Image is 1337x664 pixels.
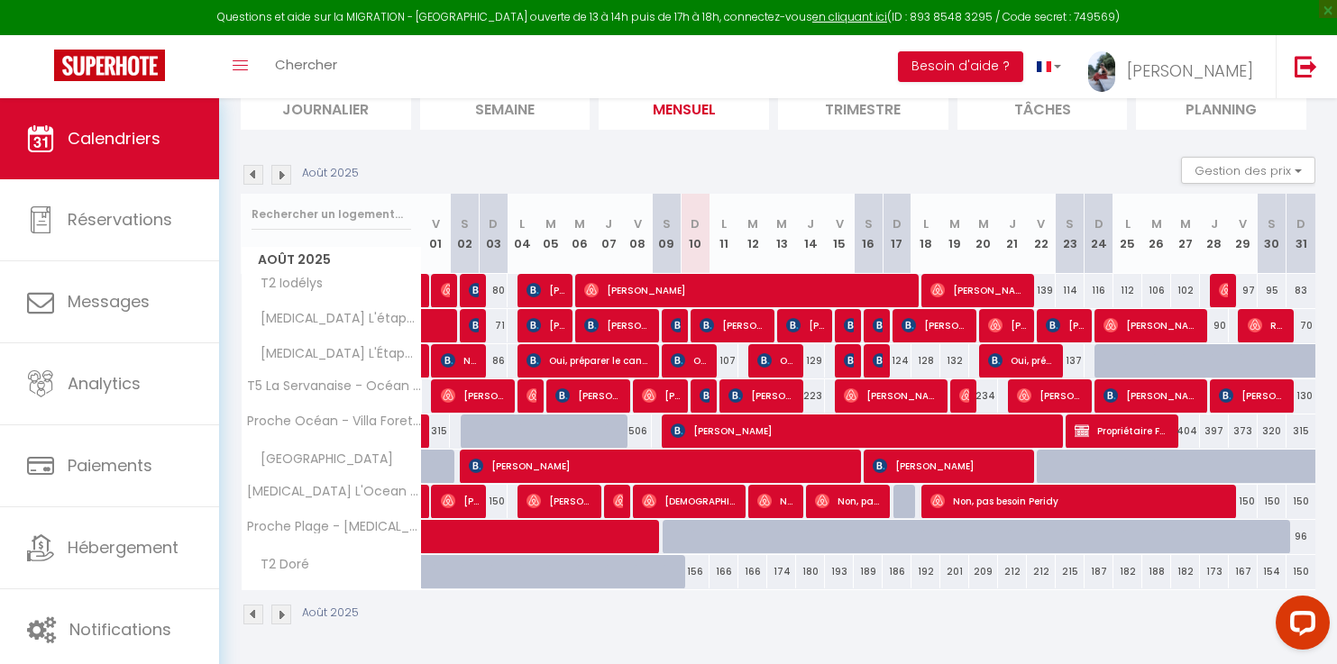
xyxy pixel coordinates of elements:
img: Super Booking [54,50,165,81]
th: 16 [854,194,883,274]
span: [PERSON_NAME] [441,273,451,307]
span: [PERSON_NAME] [844,378,940,413]
span: [PERSON_NAME] [1127,59,1253,82]
th: 31 [1287,194,1315,274]
abbr: M [776,215,787,232]
abbr: M [1151,215,1162,232]
abbr: S [663,215,671,232]
span: [PERSON_NAME] [584,308,652,342]
span: Proche Plage - [MEDICAL_DATA] Denerval [244,520,425,533]
div: 130 [1287,379,1315,413]
span: Non, pas besoin Peridy [930,484,1229,518]
span: [PERSON_NAME] [469,273,479,307]
abbr: V [634,215,642,232]
img: ... [1088,51,1115,92]
abbr: S [1268,215,1276,232]
span: [PERSON_NAME] [930,273,1027,307]
th: 23 [1056,194,1085,274]
div: 166 [710,555,738,588]
th: 06 [565,194,594,274]
th: 20 [969,194,998,274]
a: Non, pas besoin [PERSON_NAME] [422,485,431,519]
span: T2 Iodélys [244,274,327,294]
span: Propriétaire Famille [PERSON_NAME] [1075,414,1171,448]
span: Oui, préparer le canapé-lit [PERSON_NAME] [844,343,854,377]
th: 26 [1142,194,1171,274]
span: Paiements [68,454,152,477]
div: 209 [969,555,998,588]
abbr: V [432,215,440,232]
abbr: D [489,215,498,232]
a: ... [PERSON_NAME] [1075,35,1276,98]
th: 19 [940,194,969,274]
span: [PERSON_NAME] [786,308,825,342]
span: [PERSON_NAME] [527,273,565,307]
div: 137 [1056,344,1085,377]
div: 173 [1200,555,1229,588]
div: 71 [479,309,508,342]
th: 12 [738,194,767,274]
abbr: D [1296,215,1305,232]
span: Oui, préparer le canapé-lit DI [PERSON_NAME] [988,343,1056,377]
div: 167 [1229,555,1258,588]
div: 315 [1287,414,1315,448]
li: Mensuel [599,86,769,130]
th: 22 [1027,194,1056,274]
span: T2 Doré [244,555,314,575]
div: 132 [940,344,969,377]
div: 506 [623,414,652,448]
th: 08 [623,194,652,274]
div: 112 [1113,274,1142,307]
span: [PERSON_NAME] [700,308,767,342]
div: 192 [911,555,940,588]
div: 150 [1258,485,1287,518]
span: [PERSON_NAME] [1046,308,1085,342]
div: 70 [1287,309,1315,342]
span: [PERSON_NAME] [1219,273,1229,307]
th: 24 [1085,194,1113,274]
span: [MEDICAL_DATA] L'Étape du Panache [244,344,425,364]
span: [PERSON_NAME] [469,449,854,483]
span: [PERSON_NAME] [555,378,623,413]
span: [PERSON_NAME] [1017,378,1085,413]
abbr: M [1180,215,1191,232]
button: Besoin d'aide ? [898,51,1023,82]
span: [PERSON_NAME] [844,308,854,342]
th: 05 [536,194,565,274]
li: Semaine [420,86,591,130]
span: [PERSON_NAME] [1103,378,1200,413]
div: 201 [940,555,969,588]
div: 404 [1171,414,1200,448]
abbr: M [574,215,585,232]
span: [DEMOGRAPHIC_DATA][PERSON_NAME] [642,484,738,518]
div: 320 [1258,414,1287,448]
span: Messages [68,290,150,313]
span: [PERSON_NAME] [441,378,508,413]
abbr: L [519,215,525,232]
div: 182 [1171,555,1200,588]
div: 187 [1085,555,1113,588]
span: [PERSON_NAME] [527,484,594,518]
li: Trimestre [778,86,948,130]
abbr: S [865,215,873,232]
div: 139 [1027,274,1056,307]
div: 166 [738,555,767,588]
th: 07 [594,194,623,274]
abbr: V [1037,215,1045,232]
div: 373 [1229,414,1258,448]
div: 150 [1229,485,1258,518]
span: [PERSON_NAME] [1103,308,1200,342]
abbr: V [1239,215,1247,232]
th: 18 [911,194,940,274]
abbr: D [1094,215,1103,232]
abbr: J [1211,215,1218,232]
span: [PERSON_NAME] [902,308,969,342]
div: 154 [1258,555,1287,588]
th: 13 [767,194,796,274]
abbr: D [691,215,700,232]
span: Oui, préparer le canapé-lit [PERSON_NAME] [671,343,710,377]
div: 189 [854,555,883,588]
th: 27 [1171,194,1200,274]
div: 397 [1200,414,1229,448]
